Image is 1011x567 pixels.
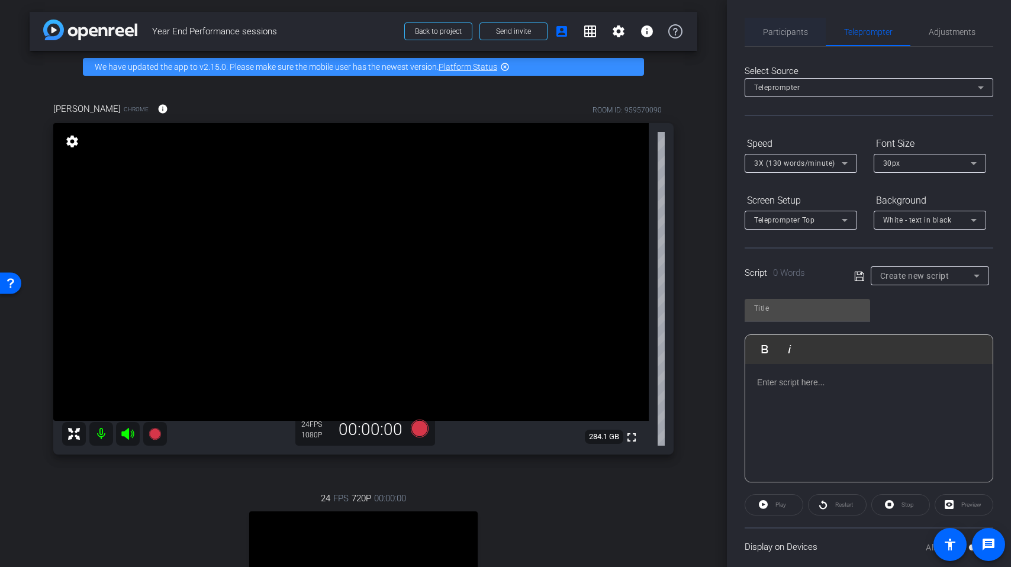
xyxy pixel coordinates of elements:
div: Display on Devices [745,527,993,566]
button: Send invite [479,22,548,40]
span: 0 Words [773,268,805,278]
span: Year End Performance sessions [152,20,397,43]
mat-icon: info [157,104,168,114]
span: FPS [333,492,349,505]
mat-icon: account_box [555,24,569,38]
mat-icon: grid_on [583,24,597,38]
span: White - text in black [883,216,952,224]
span: 30px [883,159,900,167]
span: Adjustments [929,28,975,36]
a: Platform Status [439,62,497,72]
button: Italic (⌘I) [778,337,801,361]
div: Font Size [874,134,986,154]
span: Participants [763,28,808,36]
span: Back to project [415,27,462,36]
mat-icon: message [981,537,996,552]
mat-icon: settings [611,24,626,38]
div: 1080P [301,430,331,440]
input: Title [754,301,861,315]
span: [PERSON_NAME] [53,102,121,115]
div: 24 [301,420,331,429]
span: 24 [321,492,330,505]
span: Teleprompter [754,83,800,92]
button: Back to project [404,22,472,40]
span: 3X (130 words/minute) [754,159,835,167]
mat-icon: settings [64,134,81,149]
div: Script [745,266,838,280]
mat-icon: highlight_off [500,62,510,72]
span: 284.1 GB [585,430,623,444]
button: Bold (⌘B) [754,337,776,361]
span: Send invite [496,27,531,36]
span: 00:00:00 [374,492,406,505]
span: FPS [310,420,322,429]
img: app-logo [43,20,137,40]
span: Teleprompter Top [754,216,814,224]
label: All Devices [926,542,968,553]
div: 00:00:00 [331,420,410,440]
mat-icon: info [640,24,654,38]
span: Create new script [880,271,949,281]
span: Teleprompter [844,28,893,36]
div: Background [874,191,986,211]
span: Chrome [124,105,149,114]
span: 720P [352,492,371,505]
div: ROOM ID: 959570090 [593,105,662,115]
div: Speed [745,134,857,154]
div: Select Source [745,65,993,78]
mat-icon: accessibility [943,537,957,552]
div: Screen Setup [745,191,857,211]
mat-icon: fullscreen [624,430,639,444]
div: We have updated the app to v2.15.0. Please make sure the mobile user has the newest version. [83,58,644,76]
